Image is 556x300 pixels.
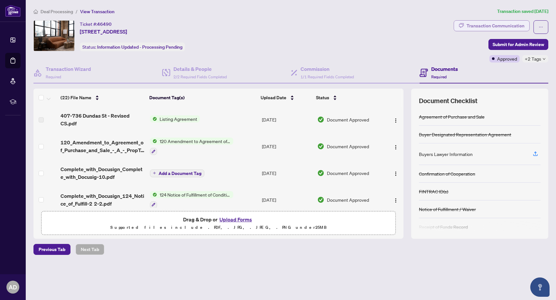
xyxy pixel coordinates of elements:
td: [DATE] [259,107,315,132]
span: Required [46,74,61,79]
span: Listing Agreement [157,115,200,122]
div: Ticket #: [80,20,112,28]
span: down [542,57,546,61]
img: Logo [393,118,398,123]
span: ellipsis [539,25,543,29]
button: Logo [391,141,401,151]
span: Drag & Drop or [183,215,254,224]
button: Logo [391,195,401,205]
span: Upload Date [261,94,286,101]
span: 124 Notice of Fulfillment of Condition(s) - Agreement of Purchase and Sale [157,191,233,198]
span: Add a Document Tag [159,171,201,176]
button: Status Icon124 Notice of Fulfillment of Condition(s) - Agreement of Purchase and Sale [150,191,233,208]
span: Document Approved [327,116,369,123]
span: Document Approved [327,169,369,177]
button: Previous Tab [33,244,70,255]
span: 46490 [97,21,112,27]
span: Previous Tab [39,244,65,255]
div: Notice of Fulfillment / Waiver [419,206,476,213]
span: Approved [497,55,517,62]
span: [STREET_ADDRESS] [80,28,127,35]
th: Upload Date [258,89,313,107]
td: [DATE] [259,160,315,186]
button: Open asap [530,277,550,297]
span: 120 Amendment to Agreement of Purchase and Sale [157,138,233,145]
span: plus [153,171,156,175]
span: 120_Amendment_to_Agreement_of_Purchase_and_Sale_-_A_-_PropTx-[PERSON_NAME]-1.pdf [60,139,145,154]
span: Required [431,74,447,79]
div: Confirmation of Cooperation [419,170,475,177]
img: Logo [393,145,398,150]
button: Transaction Communication [454,20,530,31]
button: Add a Document Tag [150,169,204,177]
img: logo [5,5,21,17]
img: Document Status [317,143,324,150]
div: Status: [80,43,185,51]
td: [DATE] [259,186,315,214]
span: home [33,9,38,14]
h4: Details & People [173,65,227,73]
img: Logo [393,198,398,203]
div: Agreement of Purchase and Sale [419,113,485,120]
span: (22) File Name [60,94,91,101]
span: +2 Tags [525,55,541,63]
img: Status Icon [150,138,157,145]
img: Logo [393,171,398,176]
img: IMG-C12196004_1.jpg [34,21,74,51]
th: (22) File Name [58,89,147,107]
button: Submit for Admin Review [488,39,548,50]
p: Supported files include .PDF, .JPG, .JPEG, .PNG under 25 MB [45,224,392,231]
button: Next Tab [76,244,104,255]
img: Document Status [317,116,324,123]
span: 407-736 Dundas St - Revised CS.pdf [60,112,145,127]
article: Transaction saved [DATE] [497,8,548,15]
th: Document Tag(s) [147,89,258,107]
span: Complete_with_Docusign_Complete_with_Docusig-10.pdf [60,165,145,181]
span: Status [316,94,329,101]
img: Status Icon [150,115,157,122]
div: Transaction Communication [467,21,524,31]
button: Logo [391,168,401,178]
span: Drag & Drop orUpload FormsSupported files include .PDF, .JPG, .JPEG, .PNG under25MB [42,211,395,235]
span: Document Approved [327,196,369,203]
img: Document Status [317,196,324,203]
span: View Transaction [80,9,115,15]
h4: Transaction Wizard [46,65,91,73]
button: Status Icon120 Amendment to Agreement of Purchase and Sale [150,138,233,155]
div: Buyer Designated Representation Agreement [419,131,511,138]
span: Complete_with_Docusign_124_Notice_of_Fulfill-2 2-2.pdf [60,192,145,208]
span: 2/2 Required Fields Completed [173,74,227,79]
button: Upload Forms [218,215,254,224]
span: Document Approved [327,143,369,150]
span: Information Updated - Processing Pending [97,44,182,50]
img: Document Status [317,169,324,177]
h4: Commission [301,65,354,73]
span: AD [9,283,17,292]
div: FINTRAC ID(s) [419,188,448,195]
span: Document Checklist [419,96,477,105]
td: [DATE] [259,132,315,160]
img: Status Icon [150,191,157,198]
div: Buyers Lawyer Information [419,150,473,158]
span: Submit for Admin Review [493,39,544,50]
h4: Documents [431,65,458,73]
li: / [76,8,78,15]
button: Logo [391,114,401,125]
span: Deal Processing [41,9,73,15]
button: Status IconListing Agreement [150,115,200,122]
th: Status [313,89,382,107]
span: 1/1 Required Fields Completed [301,74,354,79]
